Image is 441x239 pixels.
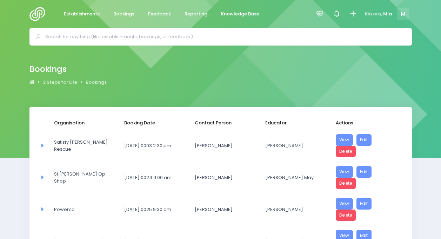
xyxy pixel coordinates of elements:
a: Bookings [86,79,107,86]
h2: Bookings [29,64,101,74]
span: Kia ora, [365,11,382,18]
a: Feedback [142,7,177,21]
span: Feedback [148,11,171,18]
span: Bookings [113,11,134,18]
span: Reporting [185,11,207,18]
span: M [397,8,409,20]
a: Establishments [58,7,106,21]
input: Search for anything (like establishments, bookings, or feedback) [45,32,402,42]
a: Bookings [108,7,140,21]
span: Establishments [64,11,100,18]
a: Knowledge Base [215,7,265,21]
span: Mia [383,11,392,18]
a: Reporting [179,7,213,21]
img: Logo [29,7,49,21]
span: 3 Steps for Life [43,79,77,86]
span: Knowledge Base [221,11,259,18]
